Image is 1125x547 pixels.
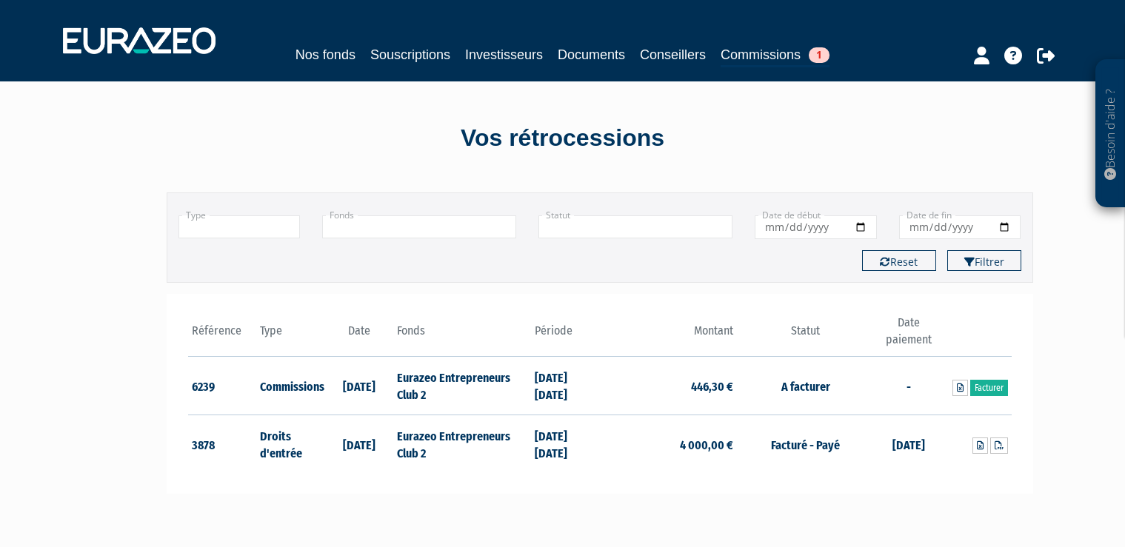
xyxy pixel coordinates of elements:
[188,357,257,415] td: 6239
[862,250,936,271] button: Reset
[256,357,325,415] td: Commissions
[558,44,625,65] a: Documents
[970,380,1008,396] a: Facturer
[296,44,355,65] a: Nos fonds
[600,315,737,357] th: Montant
[188,315,257,357] th: Référence
[600,415,737,473] td: 4 000,00 €
[141,121,985,155] div: Vos rétrocessions
[393,315,530,357] th: Fonds
[947,250,1021,271] button: Filtrer
[531,315,600,357] th: Période
[809,47,829,63] span: 1
[393,415,530,473] td: Eurazeo Entrepreneurs Club 2
[63,27,216,54] img: 1732889491-logotype_eurazeo_blanc_rvb.png
[188,415,257,473] td: 3878
[531,415,600,473] td: [DATE] [DATE]
[874,415,943,473] td: [DATE]
[393,357,530,415] td: Eurazeo Entrepreneurs Club 2
[737,315,874,357] th: Statut
[737,357,874,415] td: A facturer
[874,315,943,357] th: Date paiement
[600,357,737,415] td: 446,30 €
[1102,67,1119,201] p: Besoin d'aide ?
[737,415,874,473] td: Facturé - Payé
[874,357,943,415] td: -
[325,315,394,357] th: Date
[721,44,829,67] a: Commissions1
[640,44,706,65] a: Conseillers
[531,357,600,415] td: [DATE] [DATE]
[256,415,325,473] td: Droits d'entrée
[325,357,394,415] td: [DATE]
[370,44,450,65] a: Souscriptions
[256,315,325,357] th: Type
[325,415,394,473] td: [DATE]
[465,44,543,65] a: Investisseurs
